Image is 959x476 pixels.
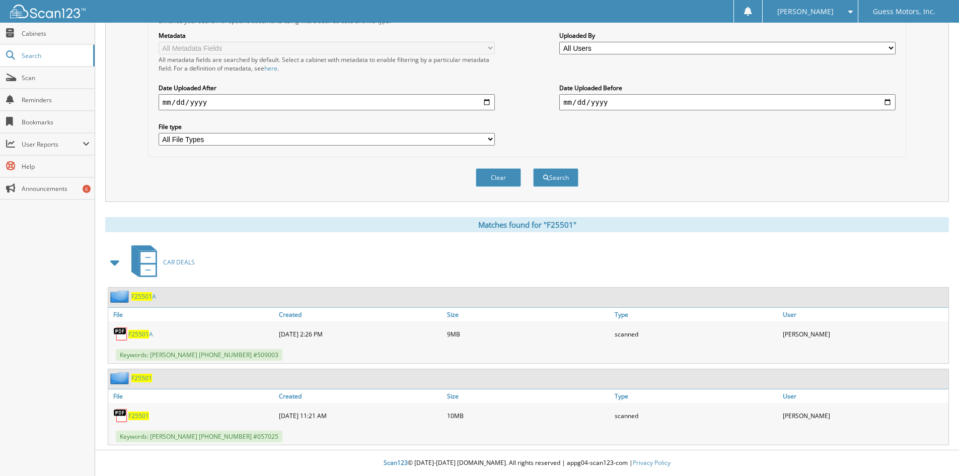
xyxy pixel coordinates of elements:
span: Keywords: [PERSON_NAME] [PHONE_NUMBER] #509003 [116,349,282,361]
div: [DATE] 11:21 AM [276,405,445,426]
span: Scan123 [384,458,408,467]
span: F25501 [131,292,152,301]
span: Cabinets [22,29,90,38]
a: CAR DEALS [125,242,195,282]
span: Search [22,51,88,60]
a: User [780,389,948,403]
span: Guess Motors, Inc. [873,9,935,15]
div: © [DATE]-[DATE] [DOMAIN_NAME]. All rights reserved | appg04-scan123-com | [95,451,959,475]
span: Bookmarks [22,118,90,126]
span: CAR DEALS [163,258,195,266]
a: Type [612,308,780,321]
a: Size [445,308,613,321]
div: [PERSON_NAME] [780,324,948,344]
span: [PERSON_NAME] [777,9,834,15]
a: Type [612,389,780,403]
span: Reminders [22,96,90,104]
img: PDF.png [113,408,128,423]
img: PDF.png [113,326,128,342]
span: Scan [22,74,90,82]
img: folder2.png [110,290,131,303]
span: User Reports [22,140,83,149]
a: File [108,389,276,403]
div: scanned [612,324,780,344]
span: Keywords: [PERSON_NAME] [PHONE_NUMBER] #057025 [116,431,282,442]
a: F25501 [128,412,149,420]
span: Help [22,162,90,171]
a: F25501 [131,374,152,382]
div: 9MB [445,324,613,344]
a: F25501A [131,292,156,301]
a: User [780,308,948,321]
div: 10MB [445,405,613,426]
div: [PERSON_NAME] [780,405,948,426]
a: File [108,308,276,321]
div: [DATE] 2:26 PM [276,324,445,344]
a: F25501A [128,330,153,338]
iframe: Chat Widget [909,428,959,476]
a: Created [276,389,445,403]
span: Announcements [22,184,90,193]
span: F25501 [128,330,149,338]
img: folder2.png [110,372,131,384]
img: scan123-logo-white.svg [10,5,86,18]
a: Created [276,308,445,321]
div: scanned [612,405,780,426]
a: Privacy Policy [633,458,671,467]
a: Size [445,389,613,403]
div: 6 [83,185,91,193]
